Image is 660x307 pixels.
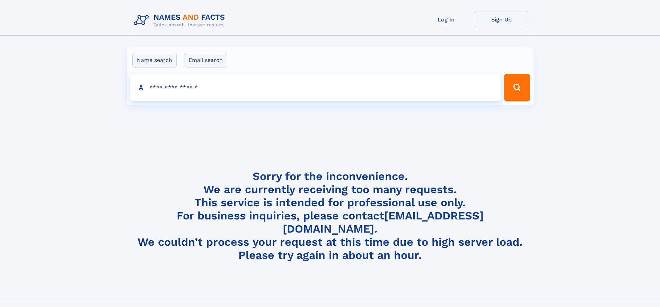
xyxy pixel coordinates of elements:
[184,53,227,67] label: Email search
[131,170,529,262] h4: Sorry for the inconvenience. We are currently receiving too many requests. This service is intend...
[130,74,501,101] input: search input
[131,11,231,30] img: Logo Names and Facts
[474,11,529,28] a: Sign Up
[419,11,474,28] a: Log In
[283,209,484,235] a: [EMAIL_ADDRESS][DOMAIN_NAME]
[504,74,530,101] button: Search Button
[132,53,177,67] label: Name search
